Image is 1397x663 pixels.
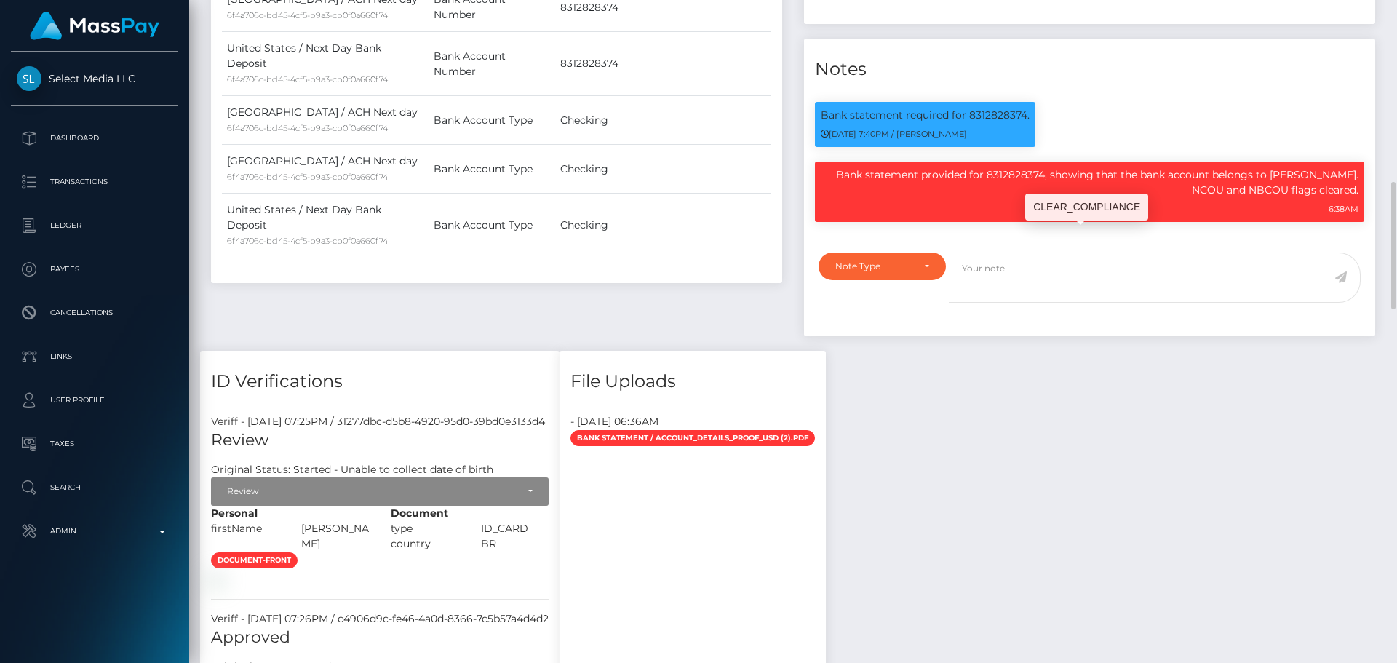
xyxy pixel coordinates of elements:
small: 6f4a706c-bd45-4cf5-b9a3-cb0f0a660f74 [227,236,388,246]
span: Bank Statement / account_details_proof_usd (2).pdf [570,430,815,446]
div: BR [470,536,560,552]
a: User Profile [11,382,178,418]
small: [DATE] 7:40PM / [PERSON_NAME] [821,129,967,139]
td: [GEOGRAPHIC_DATA] / ACH Next day [222,96,429,145]
small: 6:38AM [1329,204,1358,214]
td: United States / Next Day Bank Deposit [222,194,429,258]
h7: Original Status: Started - Unable to collect date of birth [211,463,493,476]
td: 8312828374 [555,32,771,96]
img: Select Media LLC [17,66,41,91]
strong: Document [391,507,448,520]
p: Search [17,477,172,499]
a: Search [11,469,178,506]
button: Note Type [819,253,946,280]
p: Cancellations [17,302,172,324]
small: 6f4a706c-bd45-4cf5-b9a3-cb0f0a660f74 [227,10,388,20]
p: User Profile [17,389,172,411]
a: Admin [11,513,178,549]
td: United States / Next Day Bank Deposit [222,32,429,96]
p: Bank statement provided for 8312828374, showing that the bank account belongs to [PERSON_NAME]. N... [821,167,1358,198]
p: Bank statement required for 8312828374. [821,108,1030,123]
h4: File Uploads [570,369,815,394]
button: Review [211,477,549,505]
div: - [DATE] 06:36AM [560,414,826,429]
strong: Personal [211,507,258,520]
h5: Approved [211,627,549,649]
img: d2f0fd50-a14c-4980-b173-7ab13186cb2b [211,574,223,586]
div: Review [227,485,517,497]
a: Ledger [11,207,178,244]
p: Taxes [17,433,172,455]
p: Transactions [17,171,172,193]
td: Checking [555,145,771,194]
div: type [380,521,470,536]
div: country [380,536,470,552]
td: Bank Account Type [429,194,555,258]
div: Veriff - [DATE] 07:25PM / 31277dbc-d5b8-4920-95d0-39bd0e3133d4 [200,414,560,429]
a: Cancellations [11,295,178,331]
div: ID_CARD [470,521,560,536]
div: Note Type [835,261,912,272]
a: Transactions [11,164,178,200]
a: Taxes [11,426,178,462]
span: document-front [211,552,298,568]
p: Dashboard [17,127,172,149]
td: Checking [555,96,771,145]
a: Links [11,338,178,375]
td: [GEOGRAPHIC_DATA] / ACH Next day [222,145,429,194]
p: Links [17,346,172,368]
div: Veriff - [DATE] 07:26PM / c4906d9c-fe46-4a0d-8366-7c5b57a4d4d2 [200,611,560,627]
p: Payees [17,258,172,280]
p: Admin [17,520,172,542]
td: Bank Account Type [429,145,555,194]
div: [PERSON_NAME] [290,521,381,552]
h4: ID Verifications [211,369,549,394]
h5: Review [211,429,549,452]
td: Bank Account Type [429,96,555,145]
div: CLEAR_COMPLIANCE [1025,194,1148,221]
small: 6f4a706c-bd45-4cf5-b9a3-cb0f0a660f74 [227,123,388,133]
div: firstName [200,521,290,552]
td: Bank Account Number [429,32,555,96]
td: Checking [555,194,771,258]
small: 6f4a706c-bd45-4cf5-b9a3-cb0f0a660f74 [227,172,388,182]
img: MassPay Logo [30,12,159,40]
a: Dashboard [11,120,178,156]
p: Ledger [17,215,172,237]
span: Select Media LLC [11,72,178,85]
a: Payees [11,251,178,287]
h4: Notes [815,57,1364,82]
small: 6f4a706c-bd45-4cf5-b9a3-cb0f0a660f74 [227,74,388,84]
